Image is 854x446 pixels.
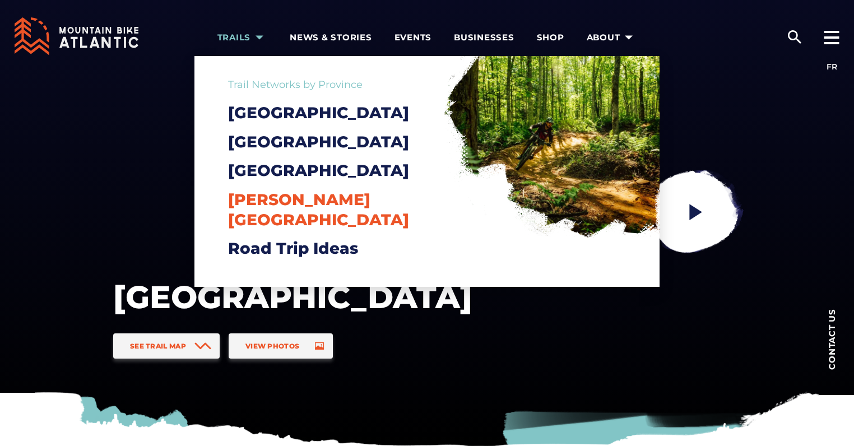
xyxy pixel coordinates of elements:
[228,132,447,152] a: [GEOGRAPHIC_DATA]
[228,132,409,151] span: [GEOGRAPHIC_DATA]
[228,239,358,258] span: Road Trip Ideas
[228,160,447,180] a: [GEOGRAPHIC_DATA]
[827,62,837,72] a: FR
[228,190,409,229] span: [PERSON_NAME][GEOGRAPHIC_DATA]
[228,78,363,91] a: Trail Networks by Province
[228,161,409,180] span: [GEOGRAPHIC_DATA]
[228,103,409,122] span: [GEOGRAPHIC_DATA]
[217,32,268,43] span: Trails
[228,103,447,123] a: [GEOGRAPHIC_DATA]
[130,342,186,350] span: See Trail Map
[786,28,804,46] ion-icon: search
[229,333,333,359] a: View Photos
[809,291,854,387] a: Contact us
[245,342,299,350] span: View Photos
[228,189,447,230] a: [PERSON_NAME][GEOGRAPHIC_DATA]
[394,32,432,43] span: Events
[113,333,220,359] a: See Trail Map
[686,202,706,222] ion-icon: play
[290,32,372,43] span: News & Stories
[113,277,472,317] h1: [GEOGRAPHIC_DATA]
[587,32,637,43] span: About
[828,309,836,370] span: Contact us
[252,30,267,45] ion-icon: arrow dropdown
[537,32,564,43] span: Shop
[454,32,514,43] span: Businesses
[228,238,447,258] a: Road Trip Ideas
[621,30,637,45] ion-icon: arrow dropdown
